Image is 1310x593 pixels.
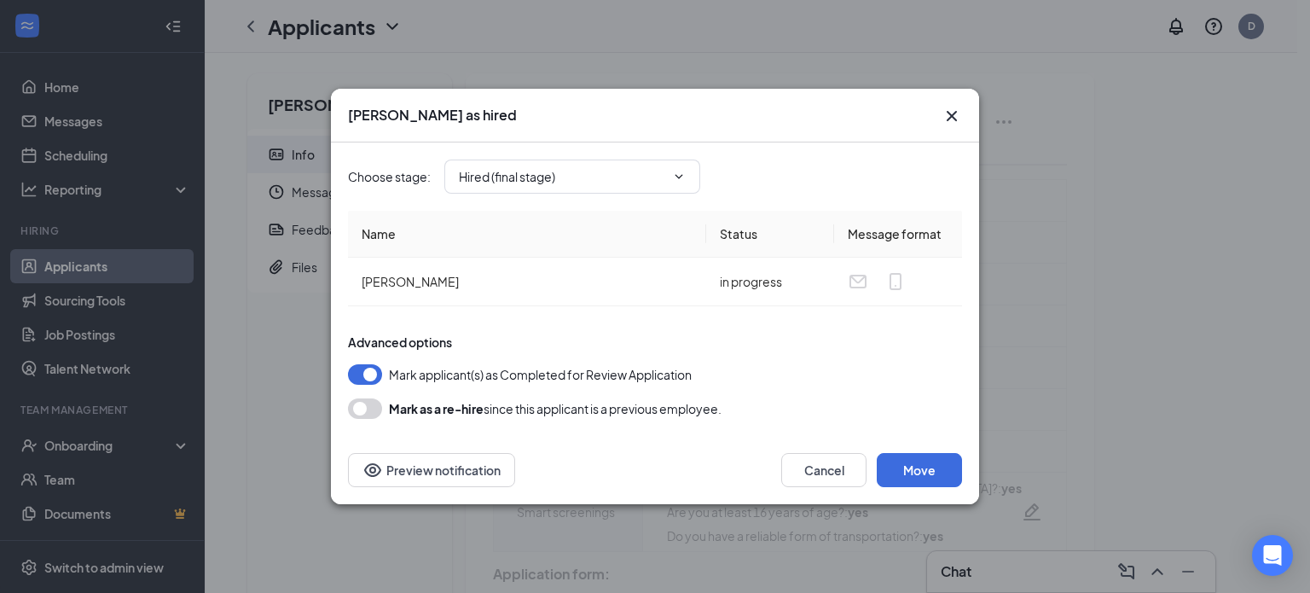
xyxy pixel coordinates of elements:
[706,258,834,306] td: in progress
[877,453,962,487] button: Move
[348,167,431,186] span: Choose stage :
[885,271,906,292] svg: MobileSms
[848,271,868,292] svg: Email
[348,334,962,351] div: Advanced options
[348,453,515,487] button: Preview notificationEye
[389,398,722,419] div: since this applicant is a previous employee.
[942,106,962,126] button: Close
[348,106,517,125] h3: [PERSON_NAME] as hired
[389,401,484,416] b: Mark as a re-hire
[362,274,459,289] span: [PERSON_NAME]
[672,170,686,183] svg: ChevronDown
[362,460,383,480] svg: Eye
[389,364,692,385] span: Mark applicant(s) as Completed for Review Application
[942,106,962,126] svg: Cross
[834,211,962,258] th: Message format
[1252,535,1293,576] div: Open Intercom Messenger
[706,211,834,258] th: Status
[781,453,867,487] button: Cancel
[348,211,706,258] th: Name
